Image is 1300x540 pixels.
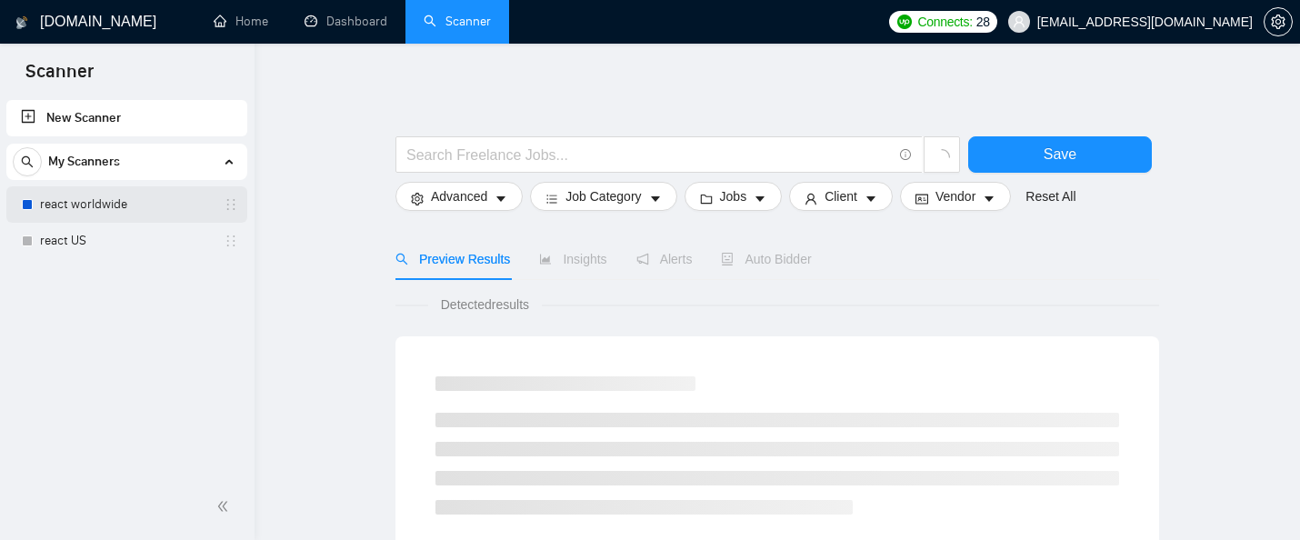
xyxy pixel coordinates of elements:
button: folderJobscaret-down [685,182,783,211]
button: userClientcaret-down [789,182,893,211]
span: search [14,155,41,168]
a: Reset All [1025,186,1075,206]
a: homeHome [214,14,268,29]
span: Auto Bidder [721,252,811,266]
input: Search Freelance Jobs... [406,144,892,166]
button: settingAdvancedcaret-down [395,182,523,211]
span: robot [721,253,734,265]
span: Jobs [720,186,747,206]
span: folder [700,192,713,205]
span: search [395,253,408,265]
span: Detected results [428,295,542,315]
span: holder [224,234,238,248]
span: holder [224,197,238,212]
li: My Scanners [6,144,247,259]
span: setting [1265,15,1292,29]
span: Alerts [636,252,693,266]
span: info-circle [900,149,912,161]
span: caret-down [865,192,877,205]
button: Save [968,136,1152,173]
span: 28 [976,12,990,32]
a: react worldwide [40,186,213,223]
a: react US [40,223,213,259]
span: Vendor [935,186,975,206]
span: caret-down [754,192,766,205]
button: idcardVendorcaret-down [900,182,1011,211]
button: barsJob Categorycaret-down [530,182,676,211]
span: Connects: [917,12,972,32]
span: My Scanners [48,144,120,180]
a: searchScanner [424,14,491,29]
img: upwork-logo.png [897,15,912,29]
span: user [805,192,817,205]
span: area-chart [539,253,552,265]
span: Save [1044,143,1076,165]
li: New Scanner [6,100,247,136]
span: idcard [915,192,928,205]
img: logo [15,8,28,37]
span: Insights [539,252,606,266]
span: bars [545,192,558,205]
span: loading [934,149,950,165]
span: setting [411,192,424,205]
span: Job Category [565,186,641,206]
span: Preview Results [395,252,510,266]
span: Advanced [431,186,487,206]
span: double-left [216,497,235,515]
span: caret-down [495,192,507,205]
span: notification [636,253,649,265]
span: Scanner [11,58,108,96]
a: setting [1264,15,1293,29]
span: caret-down [649,192,662,205]
span: Client [825,186,857,206]
span: caret-down [983,192,995,205]
a: dashboardDashboard [305,14,387,29]
button: search [13,147,42,176]
button: setting [1264,7,1293,36]
a: New Scanner [21,100,233,136]
span: user [1013,15,1025,28]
